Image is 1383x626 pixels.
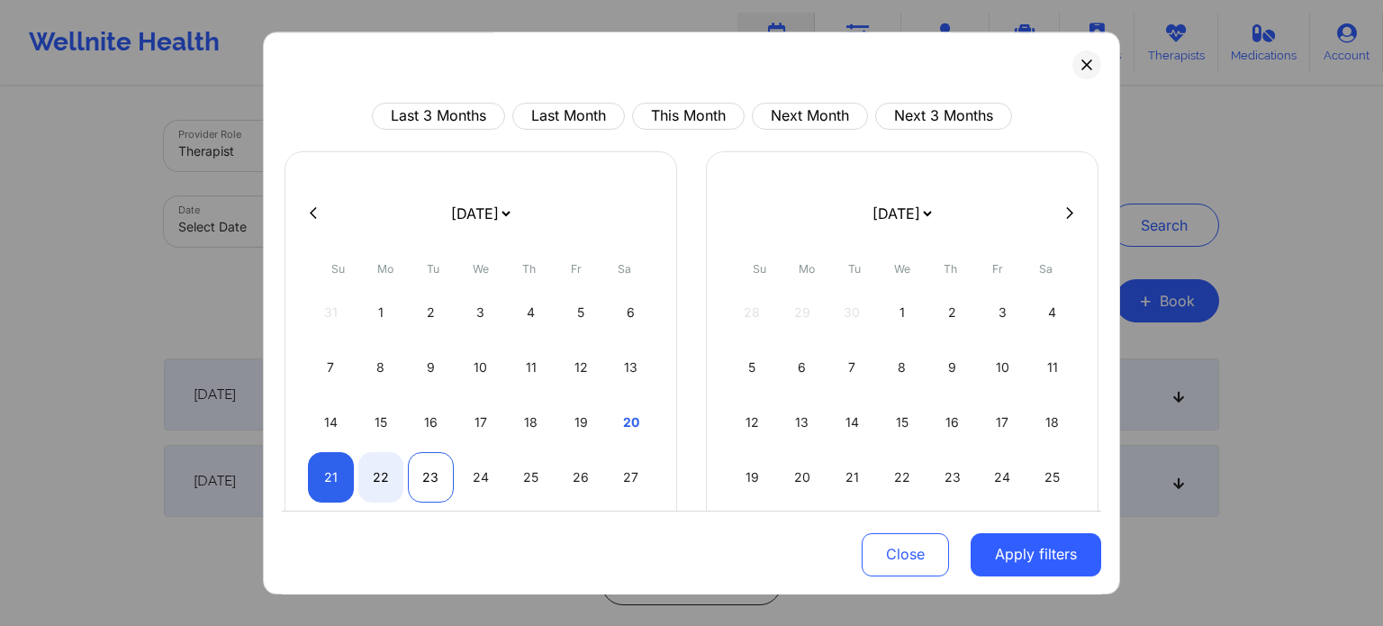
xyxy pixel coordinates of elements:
div: Mon Oct 27 2025 [780,507,826,558]
button: Last 3 Months [372,103,505,130]
div: Wed Oct 22 2025 [880,452,926,503]
abbr: Wednesday [894,262,910,276]
abbr: Tuesday [427,262,439,276]
div: Sat Sep 06 2025 [608,287,654,338]
div: Tue Oct 07 2025 [829,342,875,393]
abbr: Friday [571,262,582,276]
div: Wed Oct 08 2025 [880,342,926,393]
div: Mon Sep 01 2025 [358,287,404,338]
button: Apply filters [971,532,1101,576]
div: Thu Sep 11 2025 [508,342,554,393]
div: Sun Sep 28 2025 [308,507,354,558]
div: Tue Oct 28 2025 [829,507,875,558]
div: Sat Oct 04 2025 [1029,287,1075,338]
div: Fri Sep 12 2025 [558,342,604,393]
abbr: Saturday [618,262,631,276]
div: Wed Oct 29 2025 [880,507,926,558]
abbr: Monday [799,262,815,276]
div: Mon Sep 29 2025 [358,507,404,558]
div: Mon Oct 20 2025 [780,452,826,503]
div: Sun Sep 14 2025 [308,397,354,448]
abbr: Sunday [331,262,345,276]
button: Close [862,532,949,576]
div: Thu Oct 23 2025 [929,452,975,503]
abbr: Monday [377,262,393,276]
div: Fri Sep 26 2025 [558,452,604,503]
div: Tue Sep 30 2025 [408,507,454,558]
button: Next 3 Months [875,103,1012,130]
div: Sun Sep 07 2025 [308,342,354,393]
div: Sat Oct 25 2025 [1029,452,1075,503]
div: Sat Oct 11 2025 [1029,342,1075,393]
div: Fri Oct 10 2025 [980,342,1026,393]
div: Sun Oct 12 2025 [729,397,775,448]
div: Wed Sep 10 2025 [458,342,504,393]
abbr: Thursday [944,262,957,276]
button: Next Month [752,103,868,130]
abbr: Friday [992,262,1003,276]
div: Sun Sep 21 2025 [308,452,354,503]
div: Sat Oct 18 2025 [1029,397,1075,448]
div: Fri Sep 05 2025 [558,287,604,338]
div: Thu Sep 18 2025 [508,397,554,448]
div: Thu Sep 04 2025 [508,287,554,338]
abbr: Tuesday [848,262,861,276]
div: Tue Sep 16 2025 [408,397,454,448]
div: Fri Oct 24 2025 [980,452,1026,503]
div: Thu Sep 25 2025 [508,452,554,503]
div: Wed Oct 15 2025 [880,397,926,448]
div: Sun Oct 26 2025 [729,507,775,558]
div: Wed Oct 01 2025 [880,287,926,338]
div: Thu Oct 09 2025 [929,342,975,393]
abbr: Thursday [522,262,536,276]
div: Fri Oct 31 2025 [980,507,1026,558]
div: Tue Sep 02 2025 [408,287,454,338]
abbr: Sunday [753,262,766,276]
div: Sat Sep 20 2025 [608,397,654,448]
div: Mon Sep 22 2025 [358,452,404,503]
abbr: Wednesday [473,262,489,276]
button: Last Month [512,103,625,130]
div: Sun Oct 05 2025 [729,342,775,393]
div: Mon Oct 06 2025 [780,342,826,393]
div: Mon Oct 13 2025 [780,397,826,448]
div: Fri Oct 17 2025 [980,397,1026,448]
button: This Month [632,103,745,130]
div: Wed Sep 03 2025 [458,287,504,338]
div: Thu Oct 02 2025 [929,287,975,338]
div: Fri Sep 19 2025 [558,397,604,448]
div: Mon Sep 15 2025 [358,397,404,448]
div: Tue Oct 14 2025 [829,397,875,448]
div: Tue Oct 21 2025 [829,452,875,503]
div: Mon Sep 08 2025 [358,342,404,393]
div: Thu Oct 30 2025 [929,507,975,558]
div: Sat Sep 13 2025 [608,342,654,393]
div: Tue Sep 09 2025 [408,342,454,393]
div: Wed Sep 17 2025 [458,397,504,448]
div: Thu Oct 16 2025 [929,397,975,448]
div: Sun Oct 19 2025 [729,452,775,503]
div: Sat Sep 27 2025 [608,452,654,503]
div: Tue Sep 23 2025 [408,452,454,503]
div: Wed Sep 24 2025 [458,452,504,503]
div: Fri Oct 03 2025 [980,287,1026,338]
abbr: Saturday [1039,262,1053,276]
